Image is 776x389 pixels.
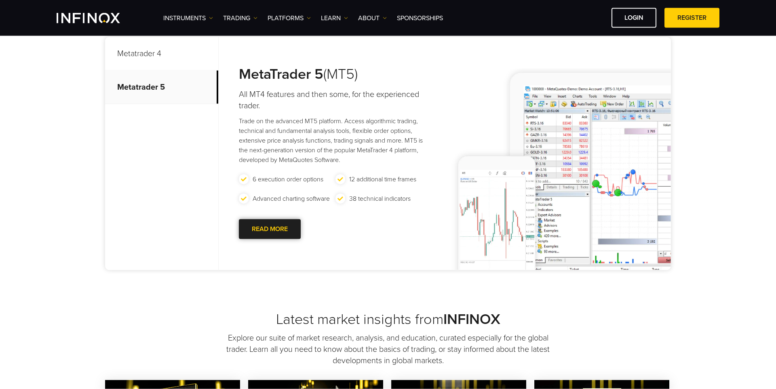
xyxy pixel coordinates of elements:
a: TRADING [223,13,257,23]
h4: All MT4 features and then some, for the experienced trader. [239,89,432,111]
strong: INFINOX [443,311,500,328]
a: REGISTER [664,8,719,28]
p: 12 additional time frames [349,175,416,184]
a: LOGIN [612,8,656,28]
a: Instruments [163,13,213,23]
strong: MetaTrader 5 [239,65,323,83]
a: INFINOX Logo [57,13,139,23]
p: 38 technical indicators [349,194,411,204]
a: PLATFORMS [268,13,311,23]
p: 6 execution order options [253,175,323,184]
a: READ MORE [239,219,301,239]
a: Learn [321,13,348,23]
p: Explore our suite of market research, analysis, and education, curated especially for the global ... [225,332,551,366]
p: Trade on the advanced MT5 platform. Access algorithmic trading, technical and fundamental analysi... [239,116,432,165]
p: Advanced charting software [253,194,330,204]
p: Metatrader 5 [105,71,218,104]
p: Metatrader 4 [105,37,218,71]
h2: Latest market insights from [105,311,671,328]
a: ABOUT [358,13,387,23]
h3: (MT5) [239,65,432,83]
a: SPONSORSHIPS [397,13,443,23]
